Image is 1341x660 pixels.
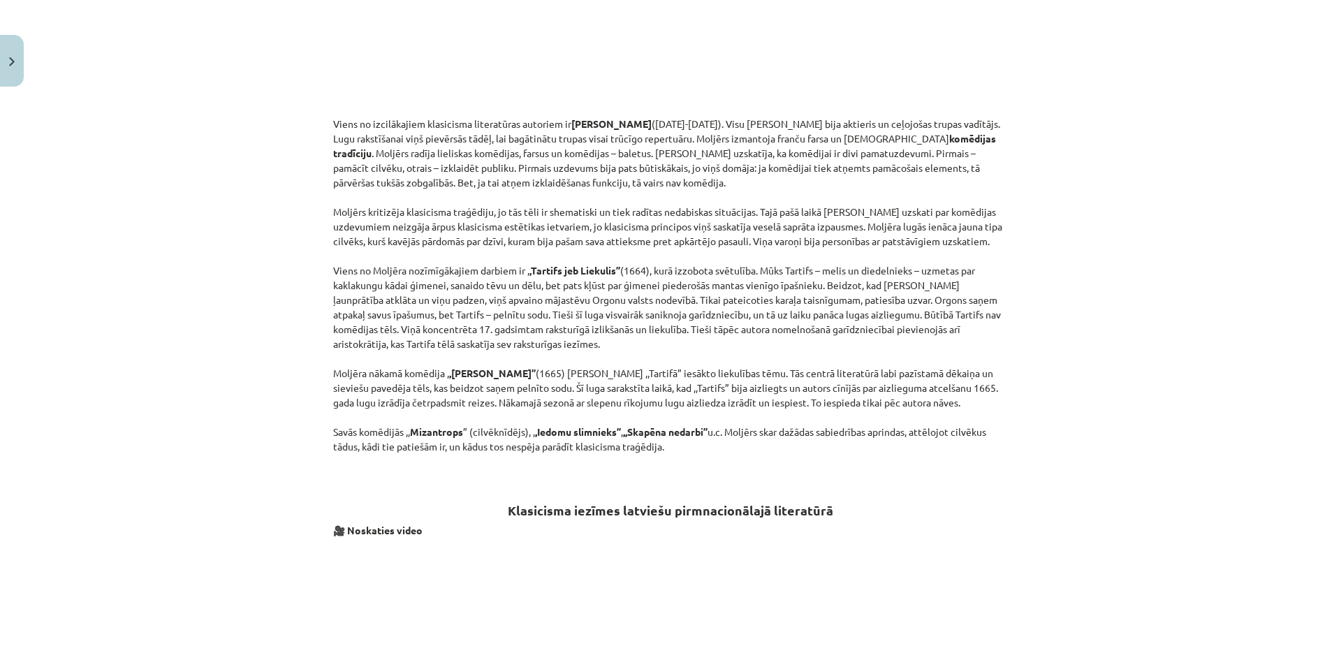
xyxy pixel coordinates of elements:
[333,117,1008,454] p: Viens no izcilākajiem klasicisma literatūras autoriem ir ([DATE]-[DATE]). Visu [PERSON_NAME] bija...
[449,367,536,379] strong: ,[PERSON_NAME]”
[571,117,652,130] strong: [PERSON_NAME]
[410,425,463,438] strong: Mizantrops
[529,264,620,277] strong: ,Tartifs jeb Liekulis”
[9,57,15,66] img: icon-close-lesson-0947bae3869378f0d4975bcd49f059093ad1ed9edebbc8119c70593378902aed.svg
[333,132,996,159] strong: komēdijas tradīciju
[535,425,621,438] strong: ,Iedomu slimnieks”
[623,425,708,438] strong: ,,Skapēna nedarbi”
[508,502,833,518] strong: Klasicisma iezīmes latviešu pirmnacionālajā literatūrā
[333,524,423,536] strong: 🎥 Noskaties video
